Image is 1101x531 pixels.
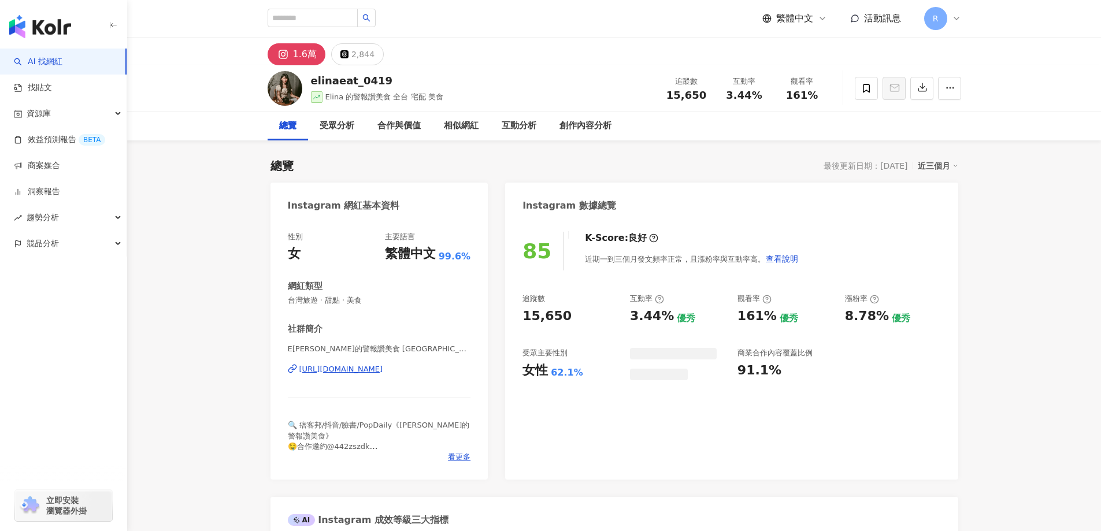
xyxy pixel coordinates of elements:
span: 立即安裝 瀏覽器外掛 [46,495,87,516]
div: 追蹤數 [665,76,709,87]
span: 繁體中文 [776,12,813,25]
div: 觀看率 [780,76,824,87]
span: E[PERSON_NAME]的警報讚美食 [GEOGRAPHIC_DATA] 高雄 桃園 新竹 宅配 美食 | elinaeat_0419 [288,344,471,354]
img: chrome extension [18,496,41,515]
div: 受眾分析 [320,119,354,133]
span: 台灣旅遊 · 甜點 · 美食 [288,295,471,306]
div: 91.1% [737,362,781,380]
div: 近三個月 [918,158,958,173]
span: search [362,14,370,22]
span: 15,650 [666,89,706,101]
div: 互動率 [630,294,664,304]
div: 網紅類型 [288,280,322,292]
div: 優秀 [677,312,695,325]
span: 3.44% [726,90,762,101]
div: 互動分析 [502,119,536,133]
div: 62.1% [551,366,583,379]
div: 總覽 [279,119,296,133]
img: KOL Avatar [268,71,302,106]
span: 查看說明 [766,254,798,263]
div: 1.6萬 [293,46,317,62]
div: 15,650 [522,307,572,325]
a: searchAI 找網紅 [14,56,62,68]
button: 查看說明 [765,247,799,270]
div: 互動率 [722,76,766,87]
div: 161% [737,307,777,325]
a: 商案媒合 [14,160,60,172]
div: 85 [522,239,551,263]
div: 創作內容分析 [559,119,611,133]
div: [URL][DOMAIN_NAME] [299,364,383,374]
span: 🔍 痞客邦/抖音/臉書/PopDaily《[PERSON_NAME]的警報讚美食》 🤤合作邀約@442zszdk 💚重度的起司、抹茶控 ❤️[PERSON_NAME]走全台挖美食 🎂04/19 ... [288,421,470,503]
div: K-Score : [585,232,658,244]
div: 女 [288,245,301,263]
div: 觀看率 [737,294,772,304]
a: [URL][DOMAIN_NAME] [288,364,471,374]
a: 效益預測報告BETA [14,134,105,146]
div: 2,844 [351,46,375,62]
div: 優秀 [780,312,798,325]
span: 看更多 [448,452,470,462]
div: 8.78% [845,307,889,325]
div: 性別 [288,232,303,242]
div: 總覽 [270,158,294,174]
div: 優秀 [892,312,910,325]
div: Instagram 數據總覽 [522,199,616,212]
div: 女性 [522,362,548,380]
span: Elina 的警報讚美食 全台 宅配 美食 [325,92,443,101]
div: 商業合作內容覆蓋比例 [737,348,813,358]
span: 競品分析 [27,231,59,257]
span: rise [14,214,22,222]
img: logo [9,15,71,38]
span: 161% [786,90,818,101]
span: 趨勢分析 [27,205,59,231]
div: 良好 [628,232,647,244]
div: 繁體中文 [385,245,436,263]
div: 主要語言 [385,232,415,242]
button: 1.6萬 [268,43,325,65]
div: Instagram 成效等級三大指標 [288,514,448,526]
div: 最後更新日期：[DATE] [824,161,907,170]
div: 受眾主要性別 [522,348,568,358]
div: elinaeat_0419 [311,73,443,88]
div: Instagram 網紅基本資料 [288,199,400,212]
span: 99.6% [439,250,471,263]
span: R [933,12,939,25]
div: AI [288,514,316,526]
div: 近期一到三個月發文頻率正常，且漲粉率與互動率高。 [585,247,799,270]
a: chrome extension立即安裝 瀏覽器外掛 [15,490,112,521]
div: 漲粉率 [845,294,879,304]
a: 洞察報告 [14,186,60,198]
span: 資源庫 [27,101,51,127]
span: 活動訊息 [864,13,901,24]
div: 社群簡介 [288,323,322,335]
div: 3.44% [630,307,674,325]
button: 2,844 [331,43,384,65]
div: 合作與價值 [377,119,421,133]
div: 追蹤數 [522,294,545,304]
div: 相似網紅 [444,119,479,133]
a: 找貼文 [14,82,52,94]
